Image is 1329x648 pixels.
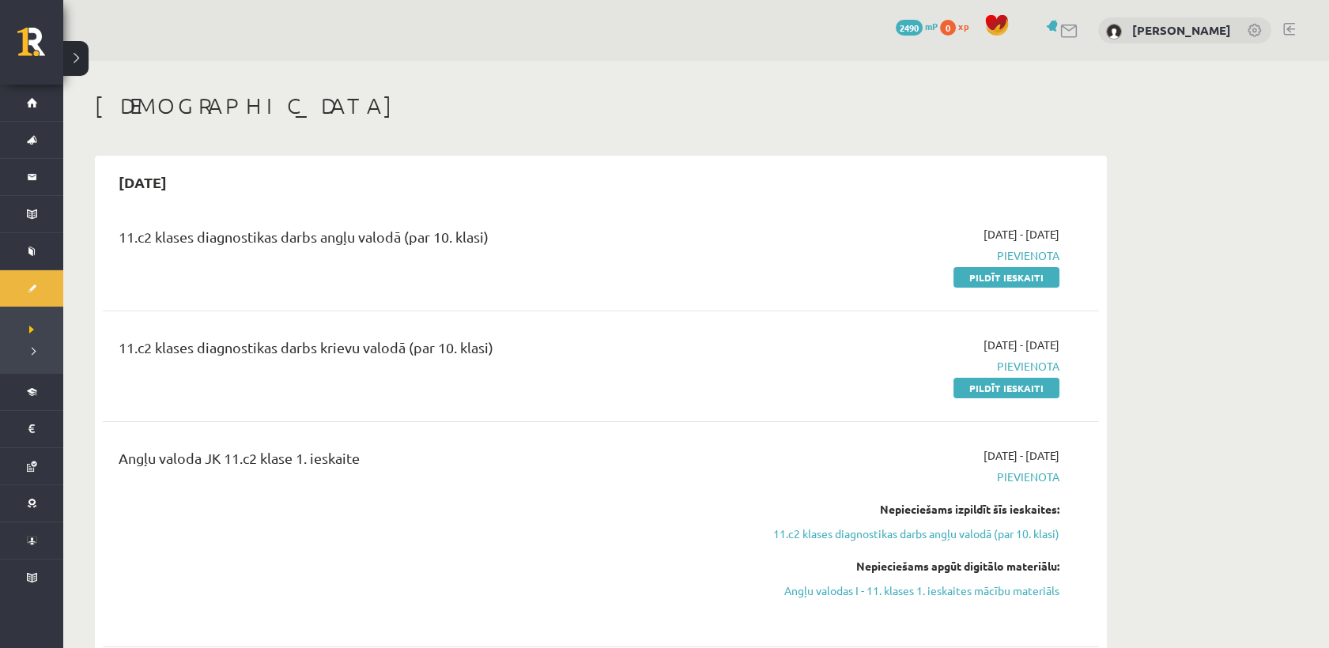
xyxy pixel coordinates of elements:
span: 2490 [896,20,923,36]
a: Angļu valodas I - 11. klases 1. ieskaites mācību materiāls [761,582,1059,599]
div: Angļu valoda JK 11.c2 klase 1. ieskaite [119,447,738,477]
a: 0 xp [940,20,976,32]
span: 0 [940,20,956,36]
span: Pievienota [761,469,1059,485]
span: Pievienota [761,247,1059,264]
h1: [DEMOGRAPHIC_DATA] [95,92,1107,119]
a: [PERSON_NAME] [1132,22,1231,38]
a: 11.c2 klases diagnostikas darbs angļu valodā (par 10. klasi) [761,526,1059,542]
span: [DATE] - [DATE] [984,226,1059,243]
a: 2490 mP [896,20,938,32]
span: Pievienota [761,358,1059,375]
div: 11.c2 klases diagnostikas darbs angļu valodā (par 10. klasi) [119,226,738,255]
span: mP [925,20,938,32]
div: Nepieciešams izpildīt šīs ieskaites: [761,501,1059,518]
span: [DATE] - [DATE] [984,337,1059,353]
span: [DATE] - [DATE] [984,447,1059,464]
span: xp [958,20,968,32]
a: Rīgas 1. Tālmācības vidusskola [17,28,63,67]
h2: [DATE] [103,164,183,201]
div: 11.c2 klases diagnostikas darbs krievu valodā (par 10. klasi) [119,337,738,366]
a: Pildīt ieskaiti [953,267,1059,288]
img: Zlata Pavļinova [1106,24,1122,40]
a: Pildīt ieskaiti [953,378,1059,398]
div: Nepieciešams apgūt digitālo materiālu: [761,558,1059,575]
